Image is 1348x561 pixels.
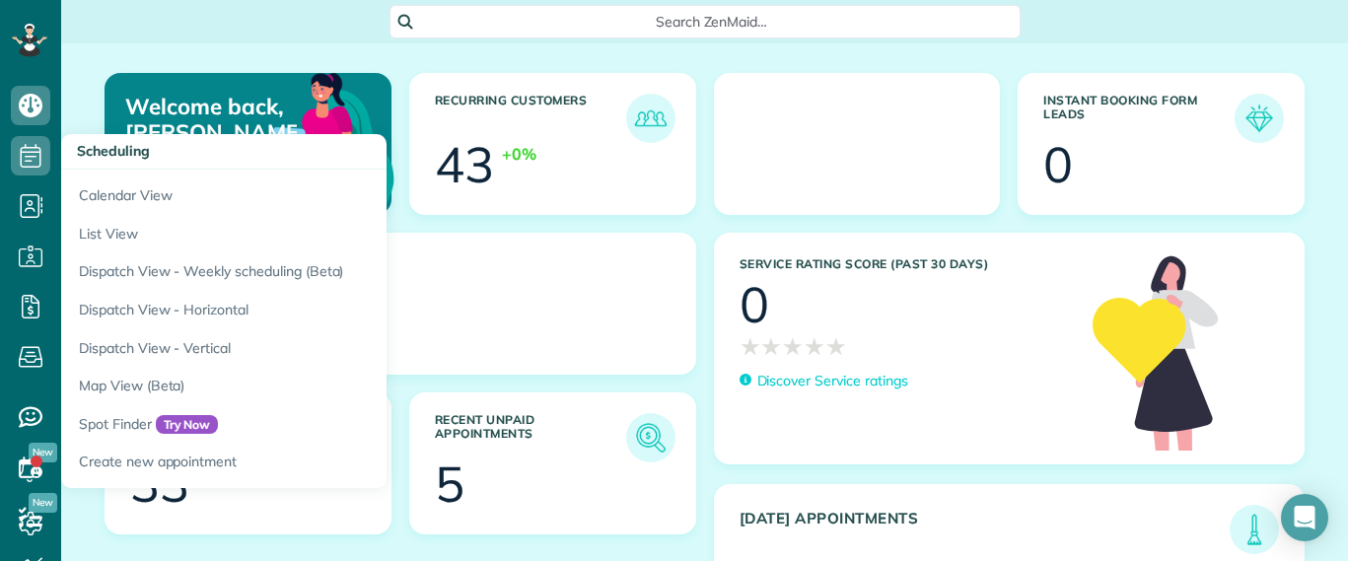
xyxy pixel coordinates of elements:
a: Dispatch View - Weekly scheduling (Beta) [61,252,554,291]
h3: [DATE] Appointments [740,510,1231,554]
a: List View [61,215,554,253]
div: 33 [130,459,189,509]
a: Spot FinderTry Now [61,405,554,444]
img: icon_form_leads-04211a6a04a5b2264e4ee56bc0799ec3eb69b7e499cbb523a139df1d13a81ae0.png [1240,99,1279,138]
img: icon_recurring_customers-cf858462ba22bcd05b5a5880d41d6543d210077de5bb9ebc9590e49fd87d84ed.png [631,99,671,138]
h3: Instant Booking Form Leads [1043,94,1235,143]
h3: Service Rating score (past 30 days) [740,257,1074,271]
a: Calendar View [61,170,554,215]
a: Map View (Beta) [61,367,554,405]
a: Create new appointment [61,443,554,488]
span: ★ [782,329,804,364]
div: Open Intercom Messenger [1281,494,1328,541]
span: ★ [760,329,782,364]
p: Discover Service ratings [757,371,908,391]
p: Welcome back, [PERSON_NAME]! [125,94,297,146]
span: ★ [740,329,761,364]
span: ★ [825,329,847,364]
img: icon_todays_appointments-901f7ab196bb0bea1936b74009e4eb5ffbc2d2711fa7634e0d609ed5ef32b18b.png [1235,510,1274,549]
span: Scheduling [77,142,150,160]
img: dashboard_welcome-42a62b7d889689a78055ac9021e634bf52bae3f8056760290aed330b23ab8690.png [207,50,398,242]
div: 0 [1043,140,1073,189]
div: 0 [740,280,769,329]
a: Dispatch View - Horizontal [61,291,554,329]
div: 5 [435,459,464,509]
span: ★ [804,329,825,364]
div: 43 [435,140,494,189]
a: Dispatch View - Vertical [61,329,554,368]
h3: Recent unpaid appointments [435,413,626,462]
div: +0% [502,143,536,166]
img: icon_unpaid_appointments-47b8ce3997adf2238b356f14209ab4cced10bd1f174958f3ca8f1d0dd7fffeee.png [631,418,671,457]
span: Try Now [156,415,219,435]
a: Discover Service ratings [740,371,908,391]
h3: Recurring Customers [435,94,626,143]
